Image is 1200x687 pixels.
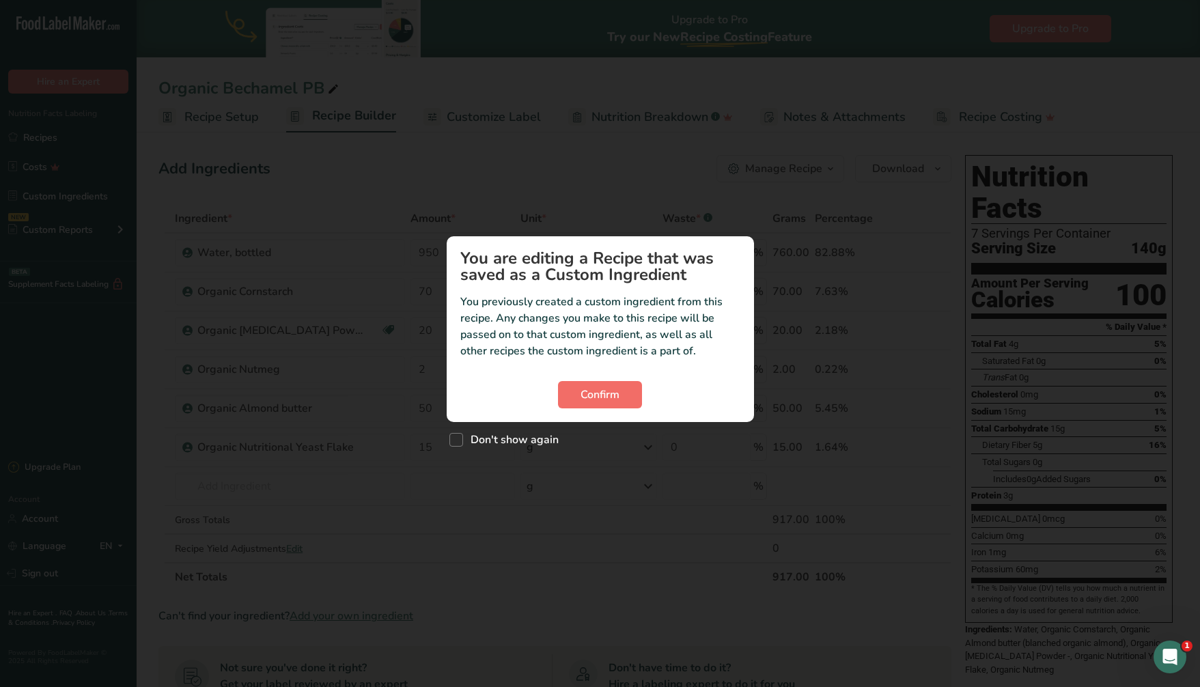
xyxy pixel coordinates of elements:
span: 1 [1182,641,1192,651]
span: Confirm [581,387,619,403]
p: You previously created a custom ingredient from this recipe. Any changes you make to this recipe ... [460,294,740,359]
h1: You are editing a Recipe that was saved as a Custom Ingredient [460,250,740,283]
span: Don't show again [463,433,559,447]
iframe: Intercom live chat [1154,641,1186,673]
button: Confirm [558,381,642,408]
